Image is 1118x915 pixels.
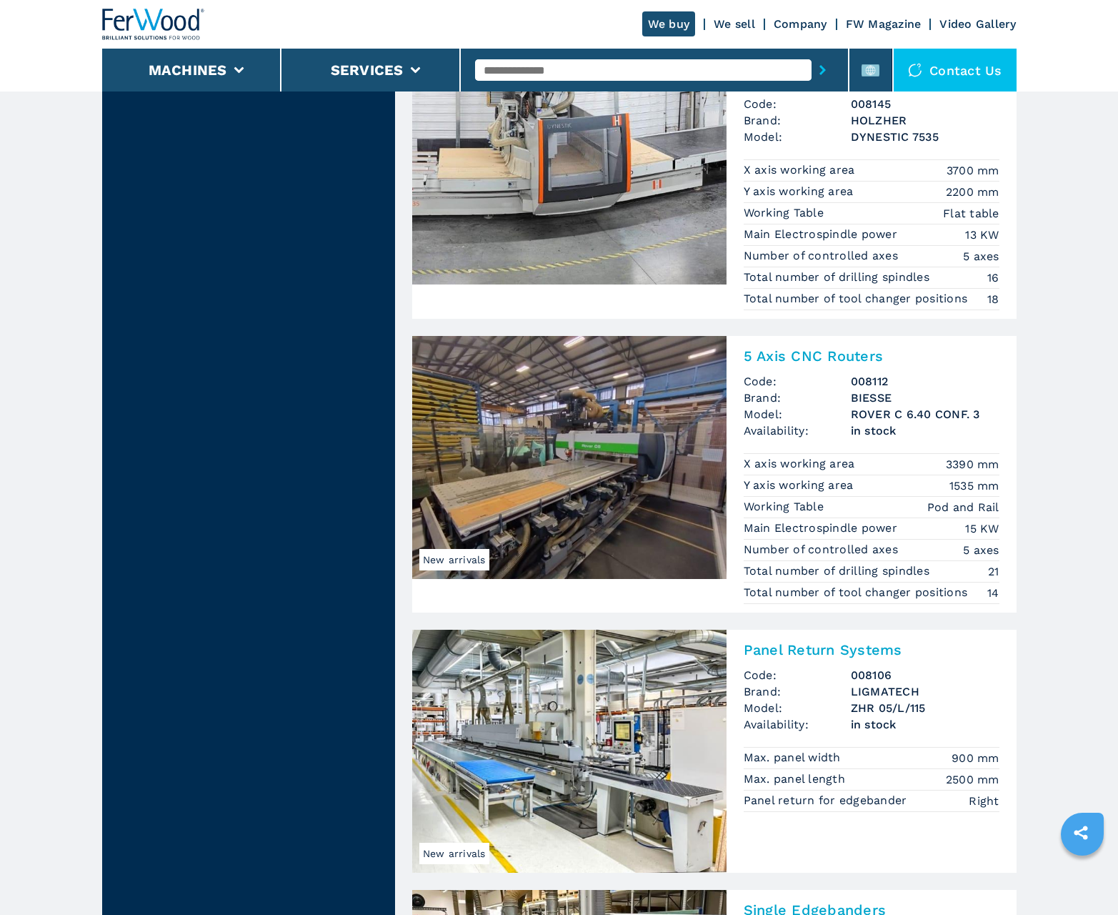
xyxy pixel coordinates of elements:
[851,683,999,700] h3: LIGMATECH
[963,542,999,558] em: 5 axes
[744,248,902,264] p: Number of controlled axes
[412,336,1017,613] a: 5 Axis CNC Routers BIESSE ROVER C 6.40 CONF. 3New arrivals5 Axis CNC RoutersCode:008112Brand:BIES...
[851,700,999,716] h3: ZHR 05/L/115
[744,406,851,422] span: Model:
[963,248,999,264] em: 5 axes
[943,205,999,222] em: Flat table
[774,17,827,31] a: Company
[744,750,844,766] p: Max. panel width
[987,585,999,601] em: 14
[419,843,489,864] span: New arrivals
[851,716,999,733] span: in stock
[946,184,999,200] em: 2200 mm
[744,771,849,787] p: Max. panel length
[969,793,999,809] em: Right
[851,422,999,439] span: in stock
[744,162,859,178] p: X axis working area
[744,700,851,716] span: Model:
[946,456,999,473] em: 3390 mm
[1057,851,1107,904] iframe: Chat
[744,456,859,472] p: X axis working area
[965,227,999,243] em: 13 KW
[744,520,902,536] p: Main Electrospindle power
[894,49,1017,91] div: Contact us
[102,9,205,40] img: Ferwood
[744,667,851,683] span: Code:
[331,61,404,79] button: Services
[851,96,999,112] h3: 008145
[947,162,999,179] em: 3700 mm
[412,41,1017,319] a: CNC Machine Centres With Flat Tables HOLZHER DYNESTIC 7535CNC Machine Centres With Flat TablesCod...
[149,61,227,79] button: Machines
[744,716,851,733] span: Availability:
[952,750,999,766] em: 900 mm
[744,793,911,808] p: Panel return for edgebander
[744,205,828,221] p: Working Table
[927,499,999,515] em: Pod and Rail
[714,17,755,31] a: We sell
[744,291,972,307] p: Total number of tool changer positions
[949,478,999,494] em: 1535 mm
[412,336,727,579] img: 5 Axis CNC Routers BIESSE ROVER C 6.40 CONF. 3
[744,641,999,658] h2: Panel Return Systems
[642,11,696,36] a: We buy
[846,17,922,31] a: FW Magazine
[851,390,999,406] h3: BIESSE
[851,112,999,129] h3: HOLZHER
[939,17,1016,31] a: Video Gallery
[412,41,727,285] img: CNC Machine Centres With Flat Tables HOLZHER DYNESTIC 7535
[744,129,851,145] span: Model:
[988,563,999,580] em: 21
[744,585,972,600] p: Total number of tool changer positions
[965,520,999,537] em: 15 KW
[851,406,999,422] h3: ROVER C 6.40 CONF. 3
[908,63,922,77] img: Contact us
[744,390,851,406] span: Brand:
[744,542,902,558] p: Number of controlled axes
[744,683,851,700] span: Brand:
[744,373,851,390] span: Code:
[946,771,999,788] em: 2500 mm
[744,422,851,439] span: Availability:
[744,96,851,112] span: Code:
[412,630,727,873] img: Panel Return Systems LIGMATECH ZHR 05/L/115
[419,549,489,570] span: New arrivals
[987,291,999,307] em: 18
[851,129,999,145] h3: DYNESTIC 7535
[744,499,828,515] p: Working Table
[744,184,857,199] p: Y axis working area
[851,373,999,390] h3: 008112
[744,112,851,129] span: Brand:
[744,347,999,365] h2: 5 Axis CNC Routers
[812,54,834,86] button: submit-button
[744,269,934,285] p: Total number of drilling spindles
[744,563,934,579] p: Total number of drilling spindles
[744,227,902,242] p: Main Electrospindle power
[987,269,999,286] em: 16
[412,630,1017,873] a: Panel Return Systems LIGMATECH ZHR 05/L/115New arrivalsPanel Return SystemsCode:008106Brand:LIGMA...
[744,478,857,493] p: Y axis working area
[1063,815,1099,851] a: sharethis
[851,667,999,683] h3: 008106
